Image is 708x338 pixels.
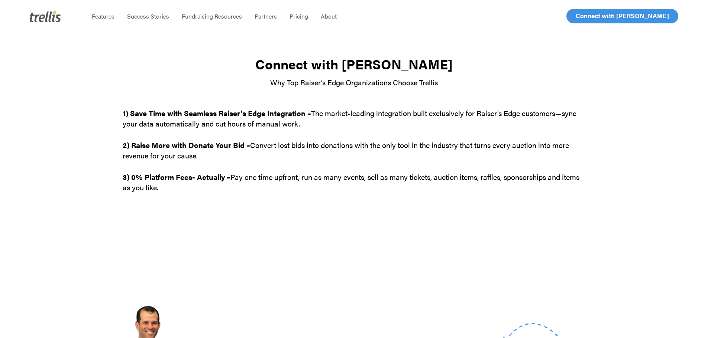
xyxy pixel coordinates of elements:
[85,13,121,20] a: Features
[123,140,585,172] p: Convert lost bids into donations with the only tool in the industry that turns every auction into...
[123,108,585,140] p: The market-leading integration built exclusively for Raiser’s Edge customers—sync your data autom...
[175,13,248,20] a: Fundraising Resources
[321,12,337,20] span: About
[92,12,114,20] span: Features
[123,140,250,150] strong: 2) Raise More with Donate Your Bid –
[123,77,585,88] p: Why Top Raiser’s Edge Organizations Choose Trellis
[123,108,311,118] strong: 1) Save Time with Seamless Raiser’s Edge Integration –
[182,12,242,20] span: Fundraising Resources
[290,12,308,20] span: Pricing
[255,54,453,73] strong: Connect with [PERSON_NAME]
[255,12,277,20] span: Partners
[283,13,314,20] a: Pricing
[123,171,230,182] strong: 3) 0% Platform Fees- Actually –
[121,13,175,20] a: Success Stories
[566,9,678,23] a: Connect with [PERSON_NAME]
[127,12,169,20] span: Success Stories
[30,10,61,22] img: Trellis
[248,13,283,20] a: Partners
[123,172,585,193] p: Pay one time upfront, run as many events, sell as many tickets, auction items, raffles, sponsorsh...
[314,13,343,20] a: About
[576,11,669,20] span: Connect with [PERSON_NAME]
